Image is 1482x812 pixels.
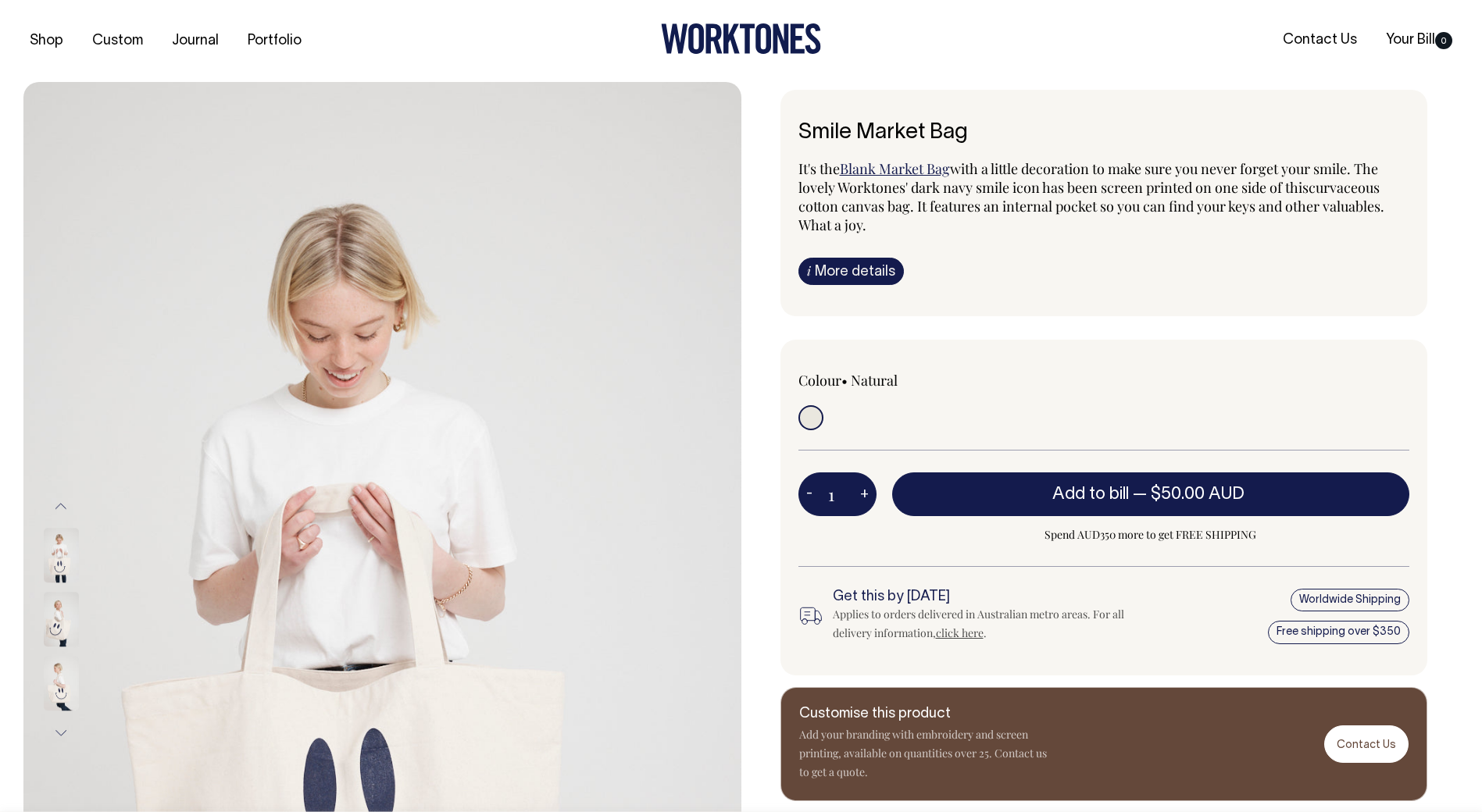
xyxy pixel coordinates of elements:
[241,28,308,54] a: Portfolio
[799,725,1049,782] p: Add your branding with embroidery and screen printing, available on quantities over 25. Contact u...
[807,262,811,279] span: i
[798,159,1410,234] p: It's the with a little decoration to make sure you never forget your smile. The lovely Worktones'...
[840,159,950,178] a: Blank Market Bag
[892,525,1410,544] span: Spend AUD350 more to get FREE SHIPPING
[798,178,1384,234] span: curvaceous cotton canvas bag. It features an internal pocket so you can find your keys and other ...
[892,472,1410,516] button: Add to bill —$50.00 AUD
[833,589,1132,605] h6: Get this by [DATE]
[1052,486,1129,502] span: Add to bill
[1133,486,1248,502] span: —
[23,28,70,54] a: Shop
[49,716,73,751] button: Next
[44,529,79,583] img: Smile Market Bag
[798,371,1043,390] div: Colour
[1435,32,1452,49] span: 0
[852,479,877,510] button: +
[44,657,79,711] img: Smile Market Bag
[1277,27,1363,53] a: Contact Us
[1380,27,1459,53] a: Your Bill0
[44,593,79,647] img: Smile Market Bag
[799,707,1049,722] h6: Customise this product
[86,28,149,54] a: Custom
[798,479,820,510] button: -
[851,371,898,390] label: Natural
[1151,486,1245,502] span: $50.00 AUD
[166,28,225,54] a: Journal
[798,258,904,285] a: iMore details
[49,489,73,524] button: Previous
[798,121,1410,145] h6: Smile Market Bag
[936,625,984,640] a: click here
[841,371,848,390] span: •
[833,605,1132,643] div: Applies to orders delivered in Australian metro areas. For all delivery information, .
[1324,725,1409,762] a: Contact Us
